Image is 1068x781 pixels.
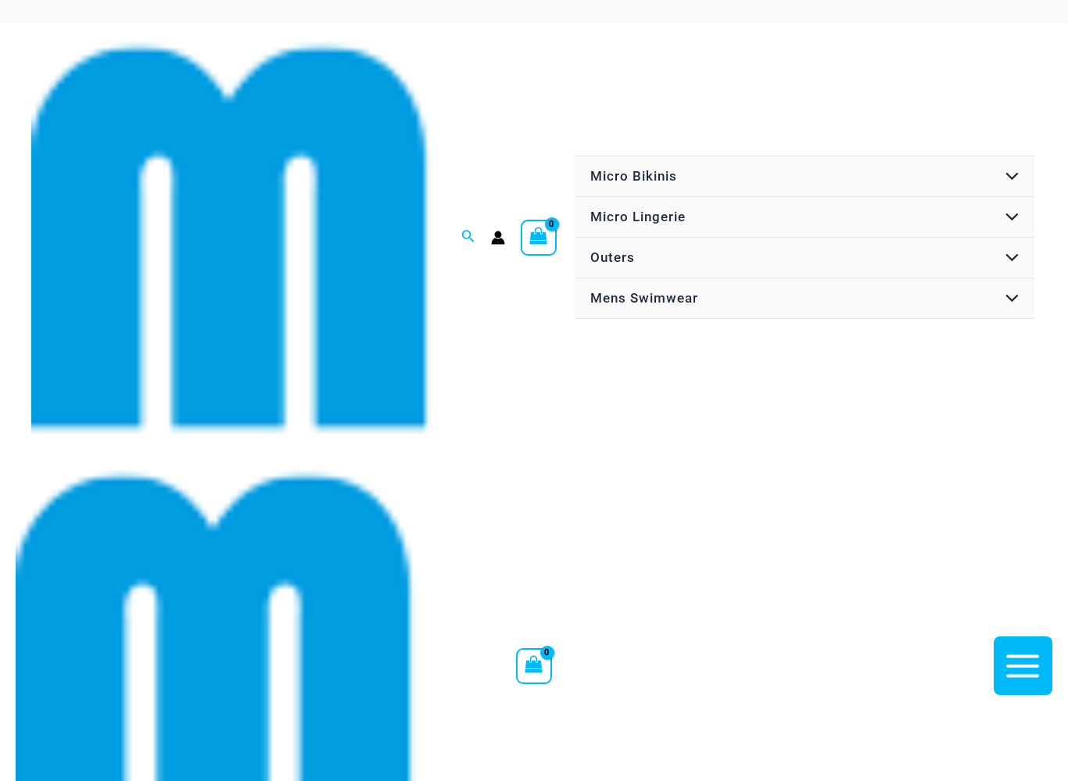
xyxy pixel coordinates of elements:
[575,156,1034,197] a: Micro BikinisMenu ToggleMenu Toggle
[590,209,686,224] span: Micro Lingerie
[590,249,635,265] span: Outers
[590,168,677,184] span: Micro Bikinis
[575,197,1034,238] a: Micro LingerieMenu ToggleMenu Toggle
[590,290,698,306] span: Mens Swimwear
[575,278,1034,319] a: Mens SwimwearMenu ToggleMenu Toggle
[516,648,552,684] a: View Shopping Cart, empty
[461,227,475,247] a: Search icon link
[31,38,432,438] img: cropped mm emblem
[491,231,505,245] a: Account icon link
[575,238,1034,278] a: OutersMenu ToggleMenu Toggle
[572,153,1037,321] nav: Site Navigation
[521,220,557,256] a: View Shopping Cart, empty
